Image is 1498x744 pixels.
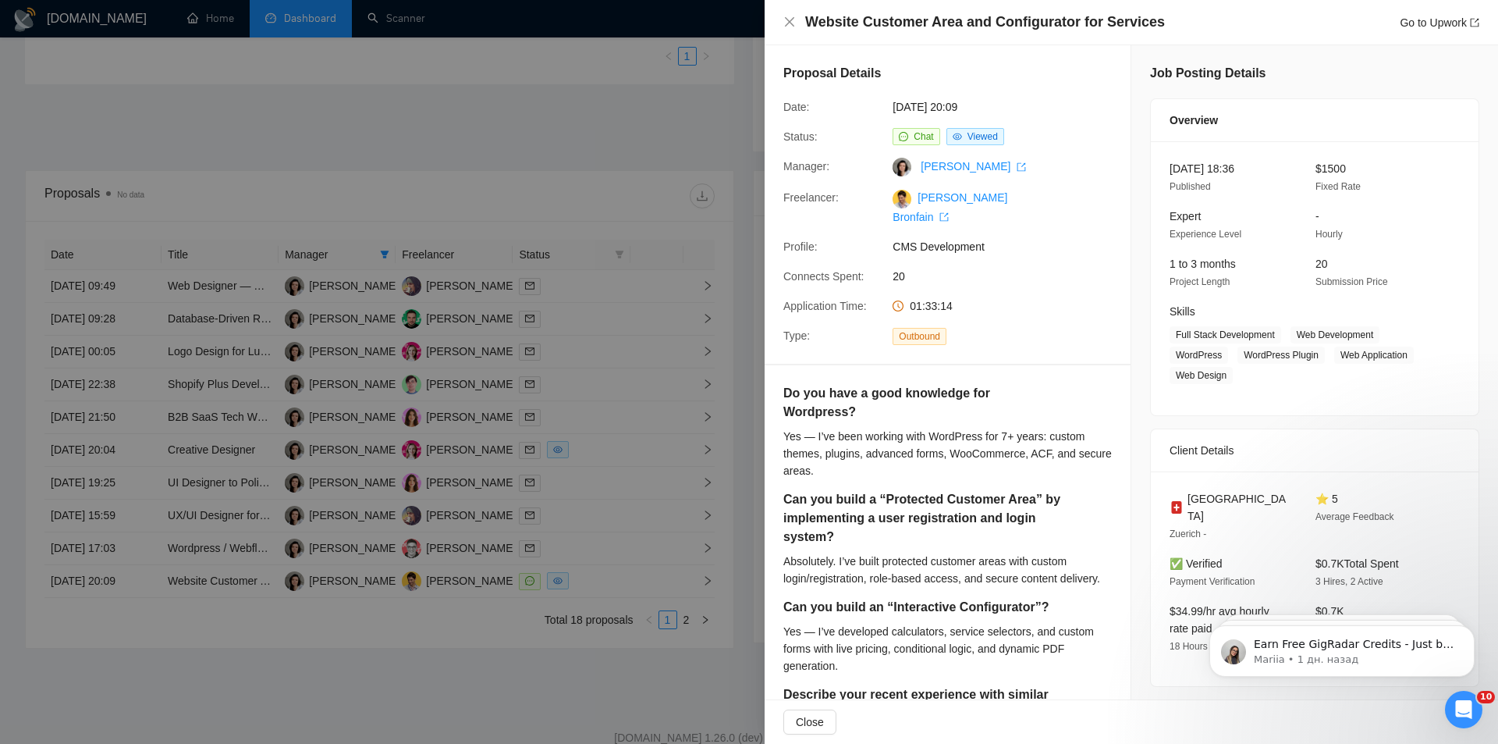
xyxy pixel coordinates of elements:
span: 3 Hires, 2 Active [1315,576,1383,587]
span: Full Stack Development [1170,326,1281,344]
span: Submission Price [1315,276,1388,287]
span: WordPress Plugin [1237,347,1325,364]
h5: Do you have a good knowledge for Wordpress? [783,384,1063,422]
h4: Website Customer Area and Configurator for Services [805,12,1165,32]
span: Project Length [1170,276,1230,287]
span: Profile: [783,240,818,253]
span: Freelancer: [783,191,839,204]
span: - [1315,210,1319,222]
div: Client Details [1170,429,1460,472]
span: Connects Spent: [783,270,864,283]
span: Application Time: [783,300,867,312]
span: eye [953,132,962,141]
span: Chat [914,131,933,142]
span: ⭐ 5 [1315,493,1338,505]
span: $0.7K Total Spent [1315,557,1399,570]
h5: Can you build an “Interactive Configurator”? [783,598,1063,617]
div: Yes — I’ve been working with WordPress for 7+ years: custom themes, plugins, advanced forms, WooC... [783,428,1112,479]
span: 10 [1477,691,1495,703]
div: Yes — I’ve developed calculators, service selectors, and custom forms with live pricing, conditio... [783,623,1112,675]
span: clock-circle [893,301,903,311]
a: Go to Upworkexport [1400,16,1479,29]
span: 20 [1315,258,1328,270]
span: [GEOGRAPHIC_DATA] [1187,490,1290,525]
iframe: Intercom live chat [1445,691,1482,728]
span: Web Development [1290,326,1380,344]
span: Type: [783,329,810,342]
span: Date: [783,101,809,113]
iframe: Intercom notifications сообщение [1186,593,1498,702]
span: Experience Level [1170,229,1241,240]
span: Status: [783,130,818,143]
span: Hourly [1315,229,1343,240]
span: Skills [1170,305,1195,318]
span: Manager: [783,160,829,173]
span: Zuerich - [1170,529,1206,539]
span: Web Application [1334,347,1414,364]
span: Close [796,714,824,731]
h5: Job Posting Details [1150,64,1265,83]
span: [DATE] 20:09 [893,98,1127,116]
div: Absolutely. I’ve built protected customer areas with custom login/registration, role-based access... [783,553,1112,587]
span: Average Feedback [1315,511,1394,522]
span: Overview [1170,112,1218,129]
button: Close [783,710,836,735]
span: Fixed Rate [1315,181,1361,192]
span: Web Design [1170,367,1233,384]
span: export [939,212,949,222]
h5: Proposal Details [783,64,881,83]
span: $34.99/hr avg hourly rate paid [1170,605,1269,635]
h5: Describe your recent experience with similar projects [783,685,1063,723]
span: Published [1170,181,1211,192]
span: message [899,132,908,141]
span: export [1470,18,1479,27]
span: 20 [893,268,1127,285]
span: Outbound [893,328,946,345]
h5: Can you build a “Protected Customer Area” by implementing a user registration and login system? [783,490,1063,546]
span: CMS Development [893,238,1127,255]
span: export [1017,162,1026,172]
img: 🇨🇭 [1170,499,1184,516]
img: c13tYrjklLgqS2pDaiholVXib-GgrB5rzajeFVbCThXzSo-wfyjihEZsXX34R16gOX [893,190,911,208]
button: Close [783,16,796,29]
a: [PERSON_NAME] export [921,160,1026,173]
span: 01:33:14 [910,300,953,312]
span: [DATE] 18:36 [1170,162,1234,175]
span: Payment Verification [1170,576,1255,587]
span: 18 Hours [1170,641,1208,652]
span: Viewed [967,131,998,142]
span: 1 to 3 months [1170,258,1236,270]
span: WordPress [1170,347,1228,364]
span: close [783,16,796,28]
a: [PERSON_NAME] Bronfain export [893,191,1007,222]
span: $1500 [1315,162,1346,175]
span: ✅ Verified [1170,557,1223,570]
span: Expert [1170,210,1201,222]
